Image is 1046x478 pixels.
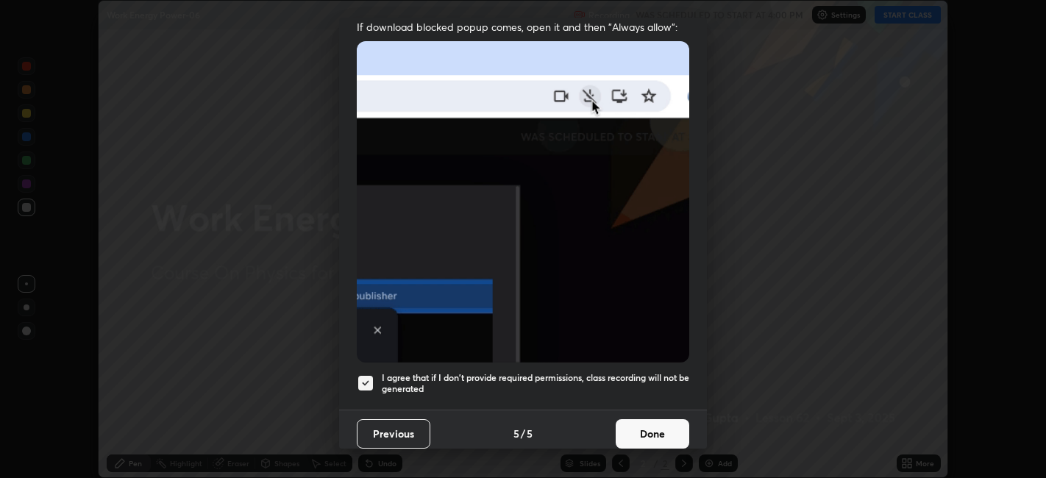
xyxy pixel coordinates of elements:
[616,419,689,449] button: Done
[527,426,533,441] h4: 5
[357,419,430,449] button: Previous
[521,426,525,441] h4: /
[382,372,689,395] h5: I agree that if I don't provide required permissions, class recording will not be generated
[357,20,689,34] span: If download blocked popup comes, open it and then "Always allow":
[357,41,689,363] img: downloads-permission-blocked.gif
[513,426,519,441] h4: 5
